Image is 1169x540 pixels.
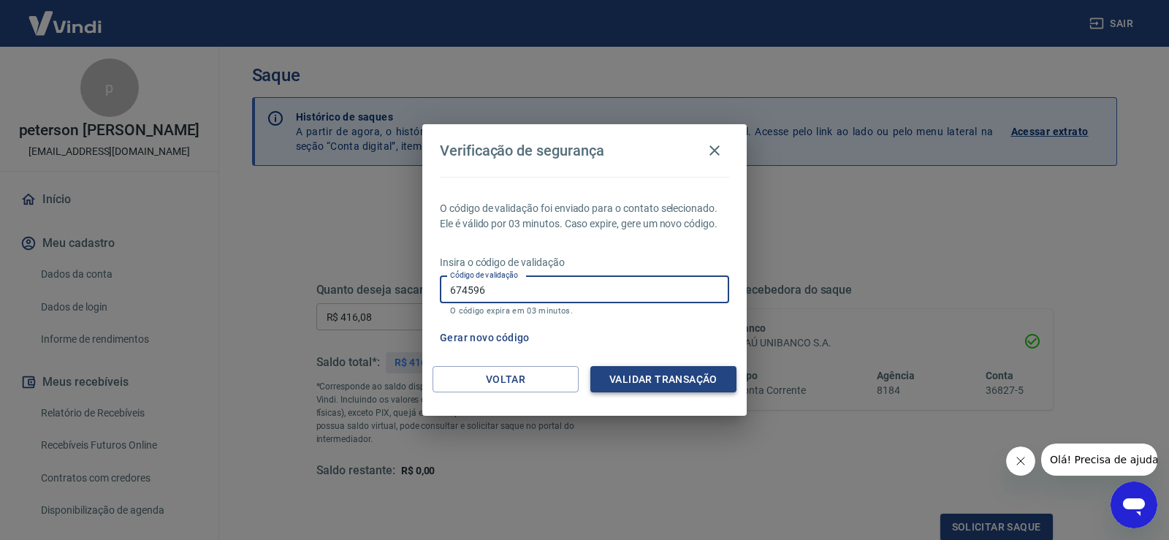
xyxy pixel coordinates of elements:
[440,255,729,270] p: Insira o código de validação
[9,10,123,22] span: Olá! Precisa de ajuda?
[590,366,736,393] button: Validar transação
[440,201,729,232] p: O código de validação foi enviado para o contato selecionado. Ele é válido por 03 minutos. Caso e...
[440,142,604,159] h4: Verificação de segurança
[1041,444,1157,476] iframe: Mensagem da empresa
[450,306,719,316] p: O código expira em 03 minutos.
[1006,446,1035,476] iframe: Fechar mensagem
[433,366,579,393] button: Voltar
[434,324,536,351] button: Gerar novo código
[1111,482,1157,528] iframe: Botão para abrir a janela de mensagens
[450,270,518,281] label: Código de validação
